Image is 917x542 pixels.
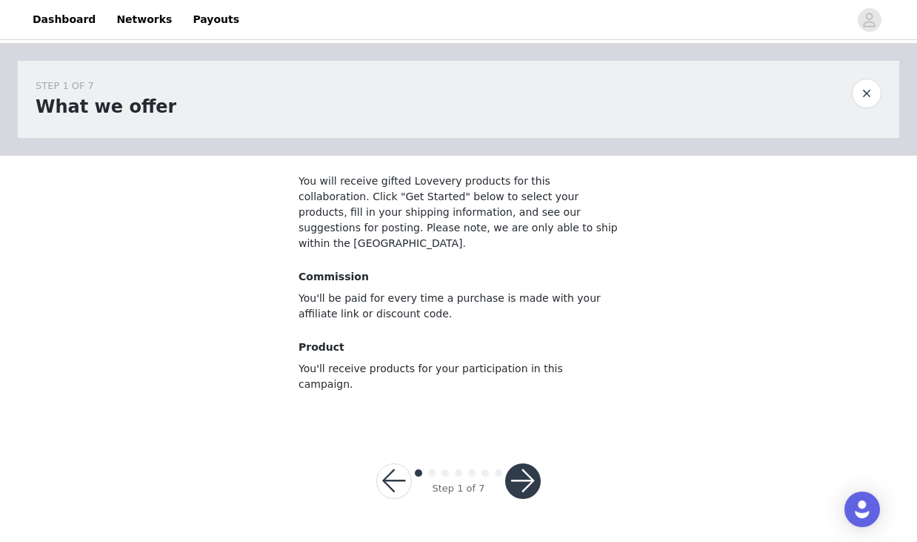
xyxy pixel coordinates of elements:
div: Open Intercom Messenger [844,492,880,527]
a: Networks [107,3,181,36]
p: You'll be paid for every time a purchase is made with your affiliate link or discount code. [299,291,618,322]
div: avatar [862,8,876,32]
h4: Product [299,340,618,355]
div: Step 1 of 7 [432,481,484,496]
a: Dashboard [24,3,104,36]
p: You will receive gifted Lovevery products for this collaboration. Click "Get Started" below to se... [299,173,618,251]
p: You'll receive products for your participation in this campaign. [299,361,618,392]
a: Payouts [184,3,248,36]
div: STEP 1 OF 7 [36,79,176,93]
h4: Commission [299,269,618,285]
h1: What we offer [36,93,176,120]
